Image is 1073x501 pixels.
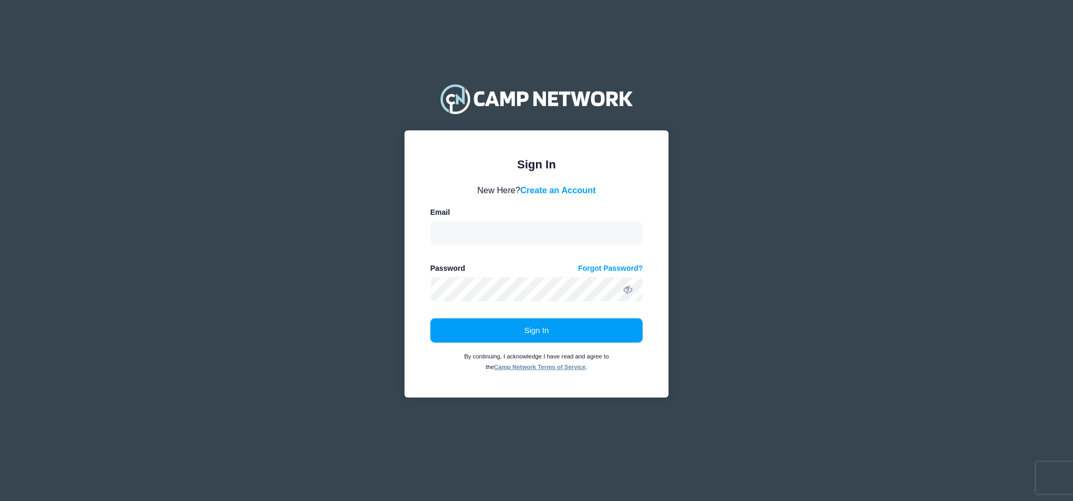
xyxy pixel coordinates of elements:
[430,318,643,343] button: Sign In
[578,263,643,274] a: Forgot Password?
[430,263,465,274] label: Password
[436,78,637,120] img: Camp Network
[430,207,450,218] label: Email
[430,156,643,173] div: Sign In
[464,353,609,370] small: By continuing, I acknowledge I have read and agree to the .
[494,364,586,370] a: Camp Network Terms of Service
[520,185,596,195] a: Create an Account
[430,184,643,196] div: New Here?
